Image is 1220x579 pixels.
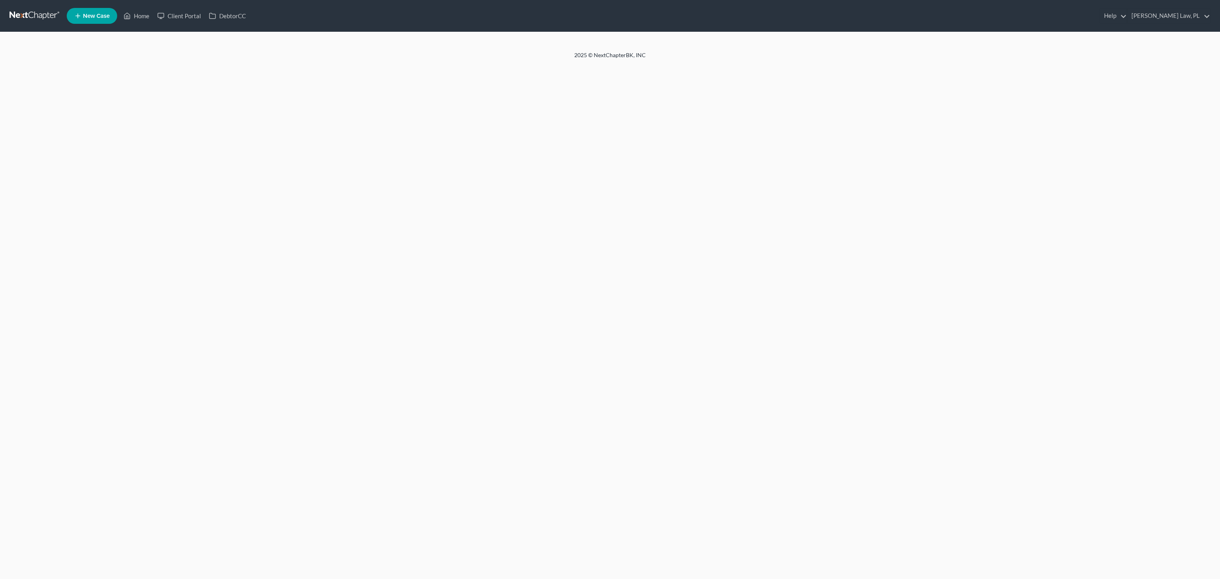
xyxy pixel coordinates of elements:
div: 2025 © NextChapterBK, INC [384,51,836,65]
new-legal-case-button: New Case [67,8,117,24]
a: Home [120,9,153,23]
a: Help [1100,9,1127,23]
a: Client Portal [153,9,205,23]
a: DebtorCC [205,9,250,23]
a: [PERSON_NAME] Law, PL [1127,9,1210,23]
